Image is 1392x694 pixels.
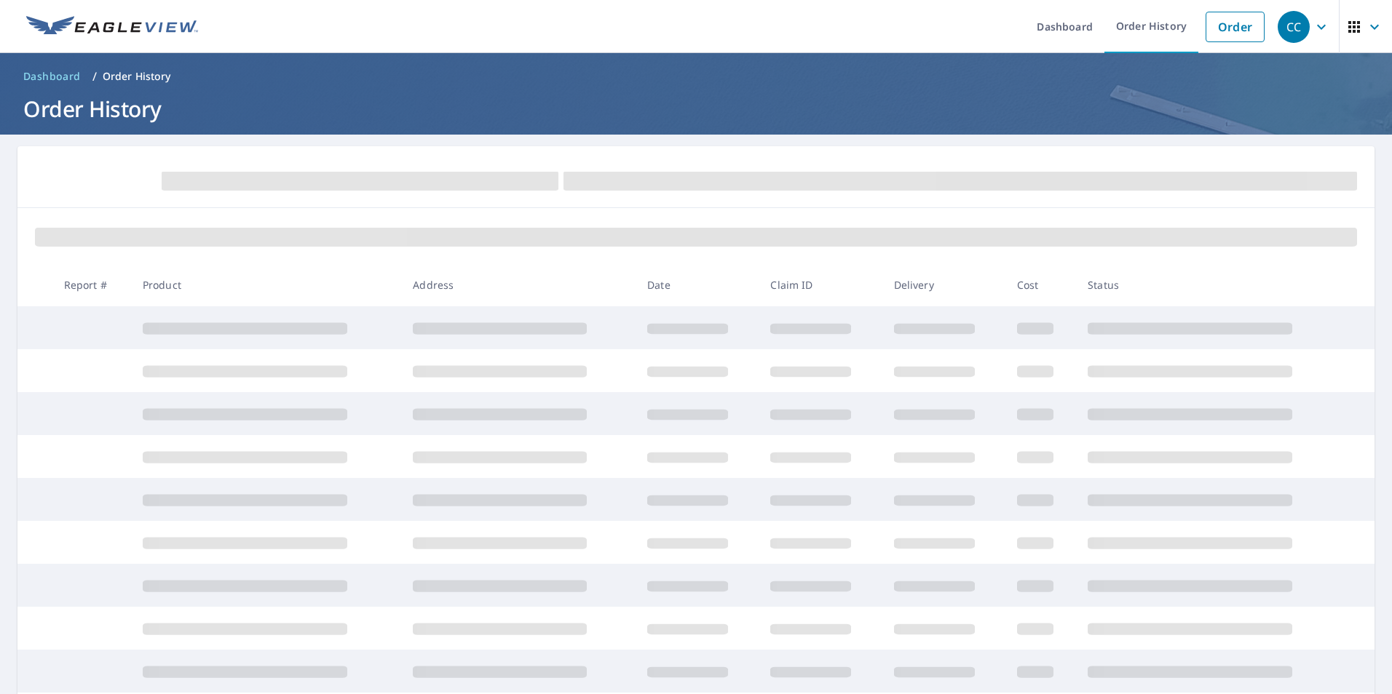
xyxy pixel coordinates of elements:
h1: Order History [17,94,1375,124]
li: / [92,68,97,85]
span: Dashboard [23,69,81,84]
div: CC [1278,11,1310,43]
a: Dashboard [17,65,87,88]
nav: breadcrumb [17,65,1375,88]
th: Address [401,263,636,306]
th: Product [131,263,402,306]
th: Delivery [882,263,1005,306]
a: Order [1206,12,1265,42]
th: Date [636,263,759,306]
th: Status [1076,263,1347,306]
p: Order History [103,69,171,84]
th: Claim ID [759,263,882,306]
th: Cost [1005,263,1076,306]
img: EV Logo [26,16,198,38]
th: Report # [52,263,131,306]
